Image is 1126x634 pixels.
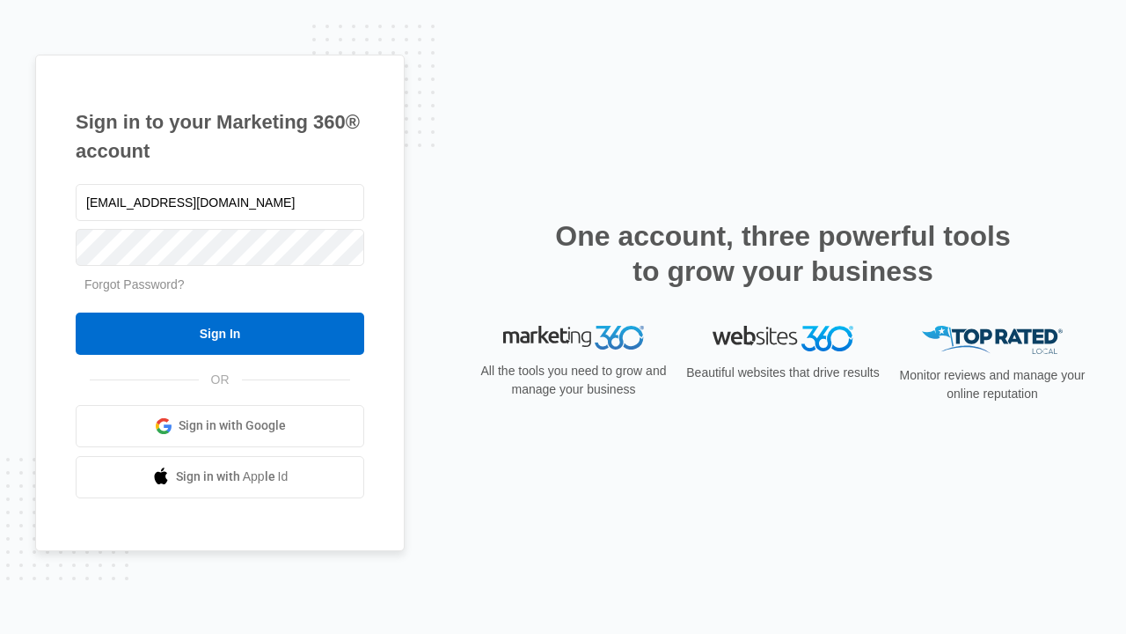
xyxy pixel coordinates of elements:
[550,218,1016,289] h2: One account, three powerful tools to grow your business
[76,313,364,355] input: Sign In
[475,362,672,399] p: All the tools you need to grow and manage your business
[76,184,364,221] input: Email
[76,405,364,447] a: Sign in with Google
[76,456,364,498] a: Sign in with Apple Id
[684,364,881,382] p: Beautiful websites that drive results
[713,326,853,351] img: Websites 360
[894,366,1091,403] p: Monitor reviews and manage your online reputation
[176,468,289,486] span: Sign in with Apple Id
[179,417,286,435] span: Sign in with Google
[503,326,644,350] img: Marketing 360
[922,326,1063,355] img: Top Rated Local
[84,277,185,291] a: Forgot Password?
[199,371,242,389] span: OR
[76,107,364,166] h1: Sign in to your Marketing 360® account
